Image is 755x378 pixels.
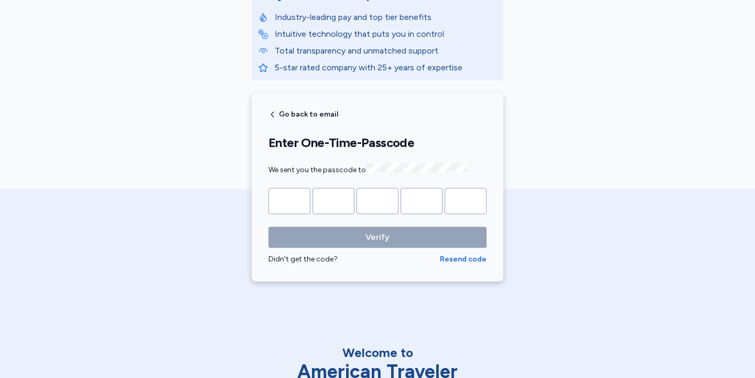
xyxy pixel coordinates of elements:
span: We sent you the passcode to [268,165,468,174]
span: Go back to email [279,111,338,118]
input: Please enter OTP character 3 [357,188,398,214]
input: Please enter OTP character 1 [268,188,310,214]
p: Total transparency and unmatched support [275,45,497,57]
p: 5-star rated company with 25+ years of expertise [275,61,497,74]
button: Resend code [440,254,487,265]
p: Intuitive technology that puts you in control [275,28,497,40]
span: Verify [365,231,390,244]
p: Industry-leading pay and top tier benefits [275,11,497,24]
div: Welcome to [267,344,488,361]
button: Go back to email [268,110,338,119]
input: Please enter OTP character 2 [312,188,354,214]
div: Didn't get the code? [268,254,440,265]
input: Please enter OTP character 4 [401,188,443,214]
button: Verify [268,227,487,248]
input: Please enter OTP character 5 [445,188,487,214]
h1: Enter One-Time-Passcode [268,135,487,151]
